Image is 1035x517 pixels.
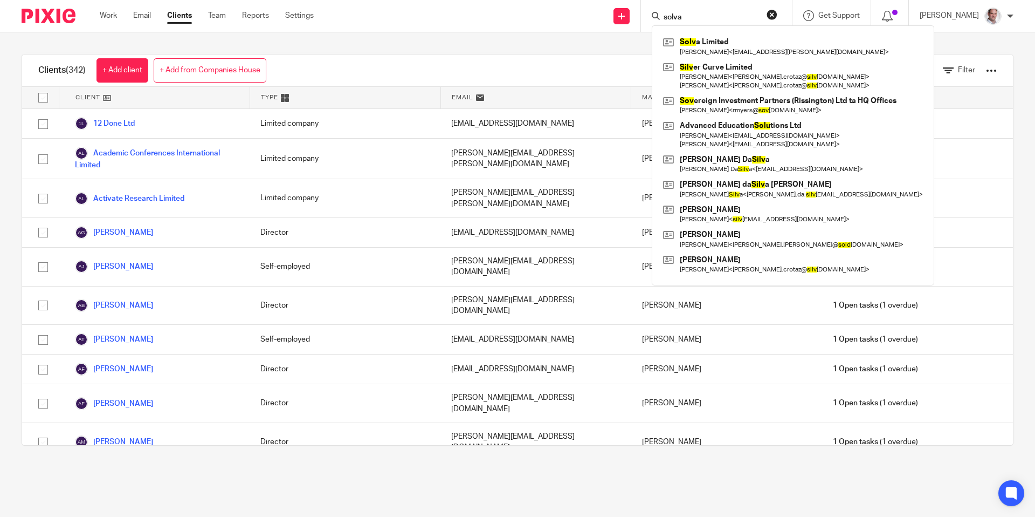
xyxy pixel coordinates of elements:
[250,423,440,461] div: Director
[631,109,822,138] div: [PERSON_NAME]
[285,10,314,21] a: Settings
[833,364,918,375] span: (1 overdue)
[440,109,631,138] div: [EMAIL_ADDRESS][DOMAIN_NAME]
[833,398,918,409] span: (1 overdue)
[833,437,878,447] span: 1 Open tasks
[452,93,473,102] span: Email
[631,248,822,286] div: [PERSON_NAME]
[75,260,153,273] a: [PERSON_NAME]
[75,93,100,102] span: Client
[833,334,918,345] span: (1 overdue)
[208,10,226,21] a: Team
[250,325,440,354] div: Self-employed
[631,325,822,354] div: [PERSON_NAME]
[833,334,878,345] span: 1 Open tasks
[440,355,631,384] div: [EMAIL_ADDRESS][DOMAIN_NAME]
[242,10,269,21] a: Reports
[75,299,153,312] a: [PERSON_NAME]
[767,9,777,20] button: Clear
[66,66,86,74] span: (342)
[75,192,88,205] img: svg%3E
[75,333,88,346] img: svg%3E
[250,109,440,138] div: Limited company
[96,58,148,83] a: + Add client
[75,147,88,160] img: svg%3E
[75,147,239,171] a: Academic Conferences International Limited
[75,436,88,448] img: svg%3E
[631,139,822,179] div: [PERSON_NAME]
[833,398,878,409] span: 1 Open tasks
[440,287,631,325] div: [PERSON_NAME][EMAIL_ADDRESS][DOMAIN_NAME]
[75,436,153,448] a: [PERSON_NAME]
[958,66,975,74] span: Filter
[75,117,135,130] a: 12 Done Ltd
[663,13,760,23] input: Search
[250,218,440,247] div: Director
[75,397,153,410] a: [PERSON_NAME]
[250,355,440,384] div: Director
[75,260,88,273] img: svg%3E
[833,300,918,311] span: (1 overdue)
[100,10,117,21] a: Work
[440,179,631,217] div: [PERSON_NAME][EMAIL_ADDRESS][PERSON_NAME][DOMAIN_NAME]
[250,179,440,217] div: Limited company
[920,10,979,21] p: [PERSON_NAME]
[250,384,440,423] div: Director
[818,12,860,19] span: Get Support
[984,8,1002,25] img: Munro%20Partners-3202.jpg
[75,397,88,410] img: svg%3E
[75,117,88,130] img: svg%3E
[631,423,822,461] div: [PERSON_NAME]
[250,248,440,286] div: Self-employed
[250,139,440,179] div: Limited company
[631,287,822,325] div: [PERSON_NAME]
[440,325,631,354] div: [EMAIL_ADDRESS][DOMAIN_NAME]
[631,179,822,217] div: [PERSON_NAME]
[75,363,88,376] img: svg%3E
[38,65,86,76] h1: Clients
[440,423,631,461] div: [PERSON_NAME][EMAIL_ADDRESS][DOMAIN_NAME]
[833,300,878,311] span: 1 Open tasks
[22,9,75,23] img: Pixie
[75,363,153,376] a: [PERSON_NAME]
[75,333,153,346] a: [PERSON_NAME]
[75,226,88,239] img: svg%3E
[75,299,88,312] img: svg%3E
[440,218,631,247] div: [EMAIL_ADDRESS][DOMAIN_NAME]
[440,248,631,286] div: [PERSON_NAME][EMAIL_ADDRESS][DOMAIN_NAME]
[631,355,822,384] div: [PERSON_NAME]
[631,384,822,423] div: [PERSON_NAME]
[631,218,822,247] div: [PERSON_NAME]
[261,93,278,102] span: Type
[833,437,918,447] span: (1 overdue)
[167,10,192,21] a: Clients
[75,226,153,239] a: [PERSON_NAME]
[33,87,53,108] input: Select all
[75,192,184,205] a: Activate Research Limited
[250,287,440,325] div: Director
[154,58,266,83] a: + Add from Companies House
[440,384,631,423] div: [PERSON_NAME][EMAIL_ADDRESS][DOMAIN_NAME]
[833,364,878,375] span: 1 Open tasks
[440,139,631,179] div: [PERSON_NAME][EMAIL_ADDRESS][PERSON_NAME][DOMAIN_NAME]
[133,10,151,21] a: Email
[642,93,676,102] span: Manager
